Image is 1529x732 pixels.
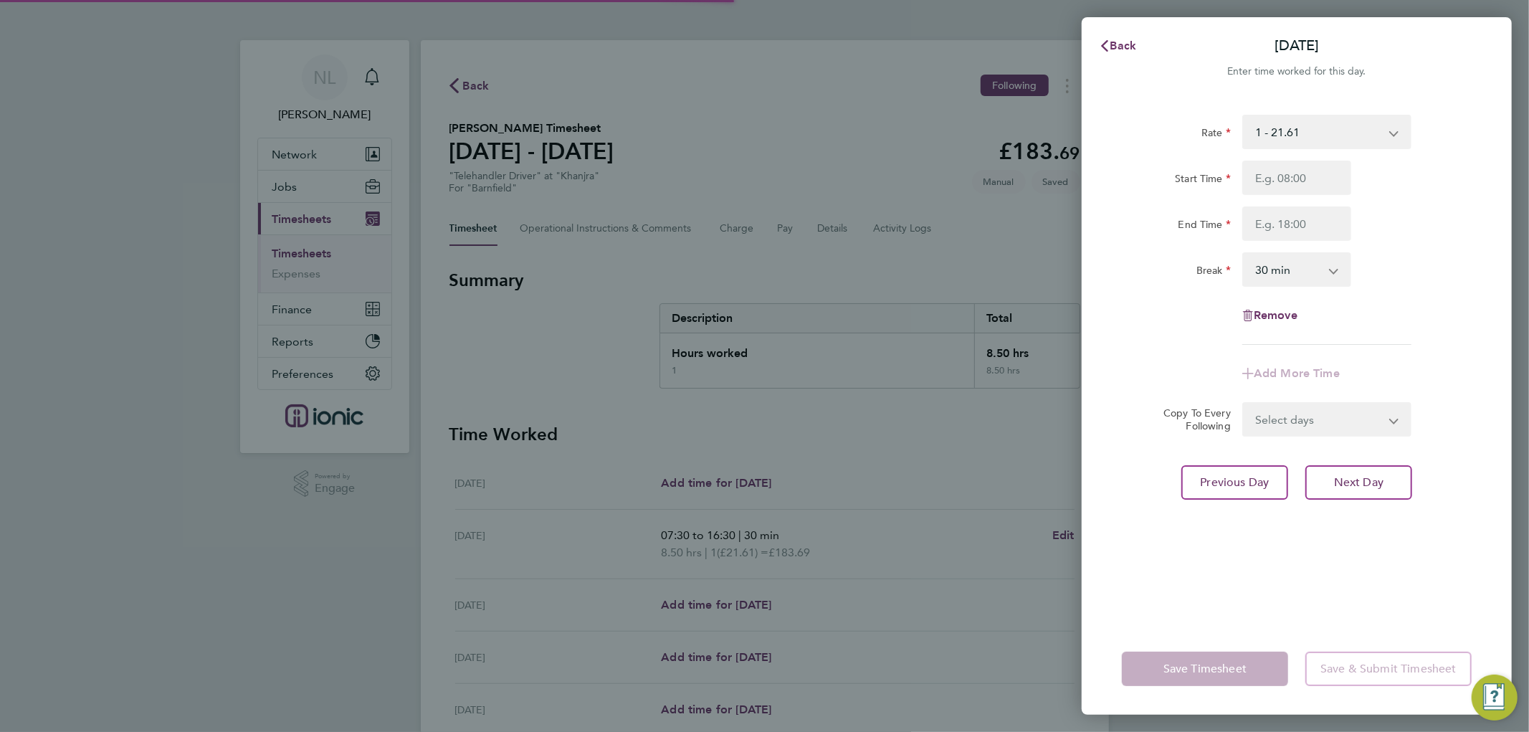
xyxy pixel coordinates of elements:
[1242,206,1351,241] input: E.g. 18:00
[1196,264,1231,281] label: Break
[1201,126,1231,143] label: Rate
[1201,475,1270,490] span: Previous Day
[1152,407,1231,432] label: Copy To Every Following
[1472,675,1518,721] button: Engage Resource Center
[1275,36,1319,56] p: [DATE]
[1175,172,1231,189] label: Start Time
[1305,465,1412,500] button: Next Day
[1082,63,1512,80] div: Enter time worked for this day.
[1242,310,1297,321] button: Remove
[1178,218,1231,235] label: End Time
[1254,308,1297,322] span: Remove
[1110,39,1137,52] span: Back
[1242,161,1351,195] input: E.g. 08:00
[1181,465,1288,500] button: Previous Day
[1334,475,1383,490] span: Next Day
[1085,32,1151,60] button: Back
